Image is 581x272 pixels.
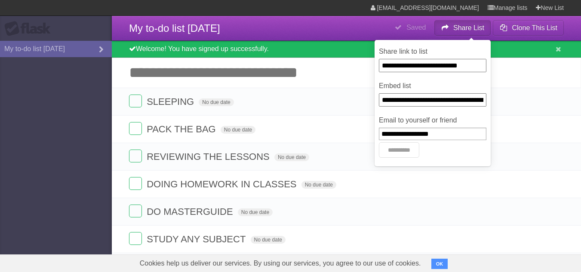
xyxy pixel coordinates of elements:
b: Clone This List [512,24,557,31]
span: Cookies help us deliver our services. By using our services, you agree to our use of cookies. [131,255,430,272]
b: Saved [406,24,426,31]
label: Done [129,177,142,190]
span: DO MASTERGUIDE [147,206,235,217]
button: Clone This List [493,20,564,36]
button: Share List [434,20,491,36]
span: No due date [274,153,309,161]
b: Share List [453,24,484,31]
span: No due date [301,181,336,189]
div: Welcome! You have signed up successfully. [112,41,581,58]
button: OK [431,259,448,269]
label: Embed list [379,81,486,91]
label: Done [129,95,142,107]
label: Done [129,205,142,217]
label: Done [129,122,142,135]
span: SLEEPING [147,96,196,107]
span: No due date [199,98,234,106]
span: No due date [251,236,286,244]
span: No due date [238,208,273,216]
span: REVIEWING THE LESSONS [147,151,272,162]
span: My to-do list [DATE] [129,22,220,34]
span: PACK THE BAG [147,124,218,134]
label: Email to yourself or friend [379,115,486,125]
label: Share link to list [379,46,486,57]
label: Done [129,232,142,245]
span: No due date [221,126,255,134]
label: Done [129,150,142,162]
span: STUDY ANY SUBJECT [147,234,248,244]
div: Flask [4,21,56,37]
span: DOING HOMEWORK IN CLASSES [147,179,298,189]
